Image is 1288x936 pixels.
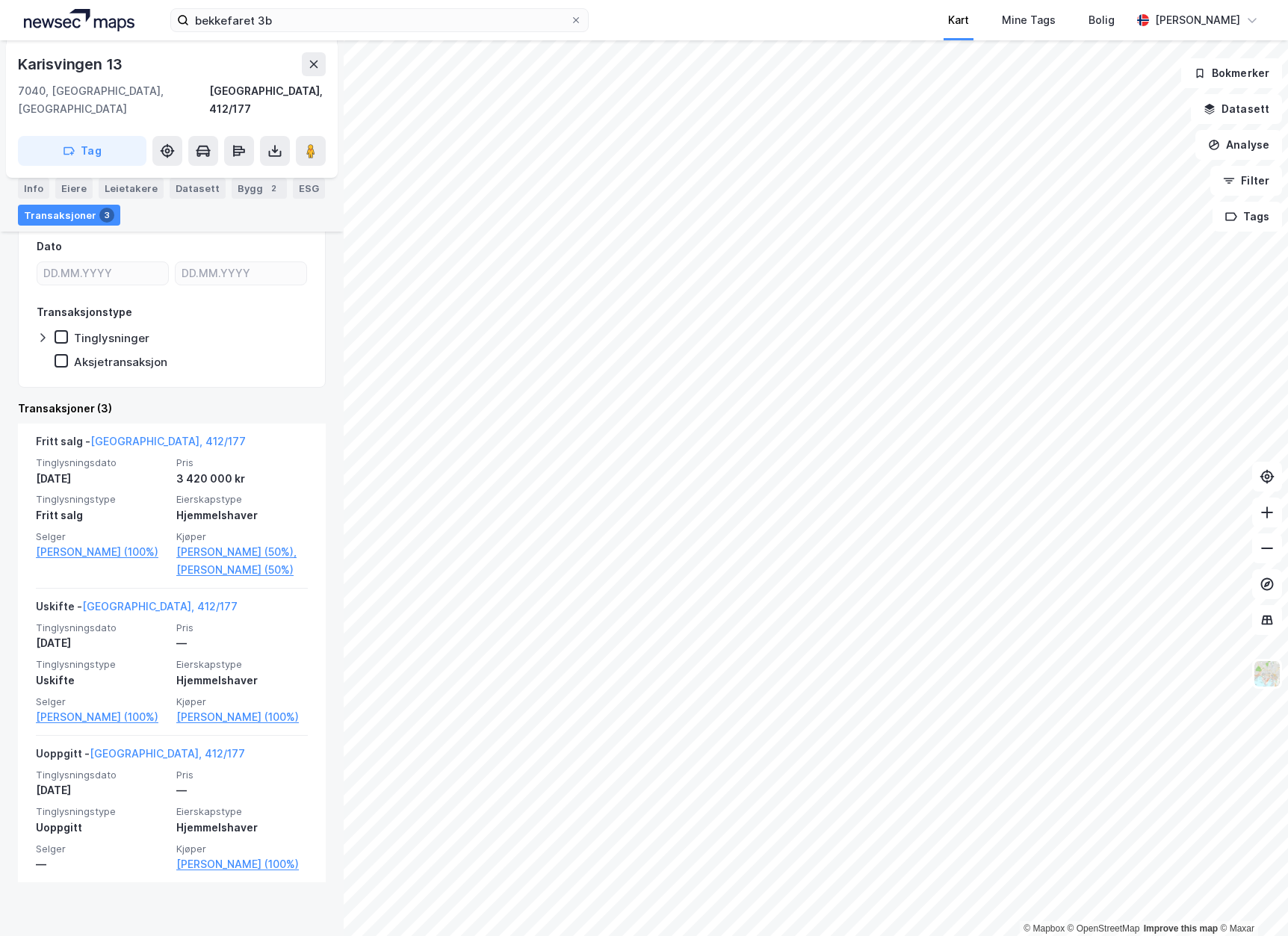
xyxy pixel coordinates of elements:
[74,355,167,369] div: Aksjetransaksjon
[176,805,308,818] span: Eierskapstype
[176,470,308,488] div: 3 420 000 kr
[36,658,167,671] span: Tinglysningstype
[176,622,308,634] span: Pris
[37,303,132,321] div: Transaksjonstype
[176,634,308,652] div: —
[90,747,245,760] a: [GEOGRAPHIC_DATA], 412/177
[176,530,308,543] span: Kjøper
[36,672,167,689] div: Uskifte
[176,695,308,708] span: Kjøper
[18,178,49,199] div: Info
[36,530,167,543] span: Selger
[176,456,308,469] span: Pris
[18,205,120,226] div: Transaksjoner
[36,708,167,726] a: [PERSON_NAME] (100%)
[1068,923,1140,934] a: OpenStreetMap
[176,543,308,561] a: [PERSON_NAME] (50%),
[36,805,167,818] span: Tinglysningstype
[36,543,167,561] a: [PERSON_NAME] (100%)
[1253,660,1281,688] img: Z
[36,695,167,708] span: Selger
[176,769,308,781] span: Pris
[36,493,167,506] span: Tinglysningstype
[90,435,246,447] a: [GEOGRAPHIC_DATA], 412/177
[948,11,969,29] div: Kart
[36,634,167,652] div: [DATE]
[1195,130,1282,160] button: Analyse
[176,561,308,579] a: [PERSON_NAME] (50%)
[24,9,134,31] img: logo.a4113a55bc3d86da70a041830d287a7e.svg
[18,52,126,76] div: Karisvingen 13
[189,9,570,31] input: Søk på adresse, matrikkel, gårdeiere, leietakere eller personer
[36,433,246,456] div: Fritt salg -
[36,598,238,622] div: Uskifte -
[1144,923,1218,934] a: Improve this map
[176,506,308,524] div: Hjemmelshaver
[176,819,308,837] div: Hjemmelshaver
[1210,166,1282,196] button: Filter
[1155,11,1240,29] div: [PERSON_NAME]
[36,781,167,799] div: [DATE]
[176,658,308,671] span: Eierskapstype
[176,262,306,285] input: DD.MM.YYYY
[1089,11,1115,29] div: Bolig
[170,178,226,199] div: Datasett
[176,855,308,873] a: [PERSON_NAME] (100%)
[232,178,287,199] div: Bygg
[37,238,62,255] div: Dato
[18,400,326,418] div: Transaksjoner (3)
[36,855,167,873] div: —
[36,769,167,781] span: Tinglysningsdato
[1213,864,1288,936] div: Kontrollprogram for chat
[1213,864,1288,936] iframe: Chat Widget
[82,600,238,613] a: [GEOGRAPHIC_DATA], 412/177
[36,456,167,469] span: Tinglysningsdato
[176,843,308,855] span: Kjøper
[36,745,245,769] div: Uoppgitt -
[176,708,308,726] a: [PERSON_NAME] (100%)
[36,843,167,855] span: Selger
[36,470,167,488] div: [DATE]
[36,819,167,837] div: Uoppgitt
[293,178,325,199] div: ESG
[1002,11,1056,29] div: Mine Tags
[37,262,168,285] input: DD.MM.YYYY
[266,181,281,196] div: 2
[99,208,114,223] div: 3
[1024,923,1065,934] a: Mapbox
[36,506,167,524] div: Fritt salg
[18,136,146,166] button: Tag
[209,82,326,118] div: [GEOGRAPHIC_DATA], 412/177
[74,331,149,345] div: Tinglysninger
[176,781,308,799] div: —
[176,672,308,689] div: Hjemmelshaver
[176,493,308,506] span: Eierskapstype
[36,622,167,634] span: Tinglysningsdato
[1181,58,1282,88] button: Bokmerker
[99,178,164,199] div: Leietakere
[18,82,209,118] div: 7040, [GEOGRAPHIC_DATA], [GEOGRAPHIC_DATA]
[1213,202,1282,232] button: Tags
[1191,94,1282,124] button: Datasett
[55,178,93,199] div: Eiere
